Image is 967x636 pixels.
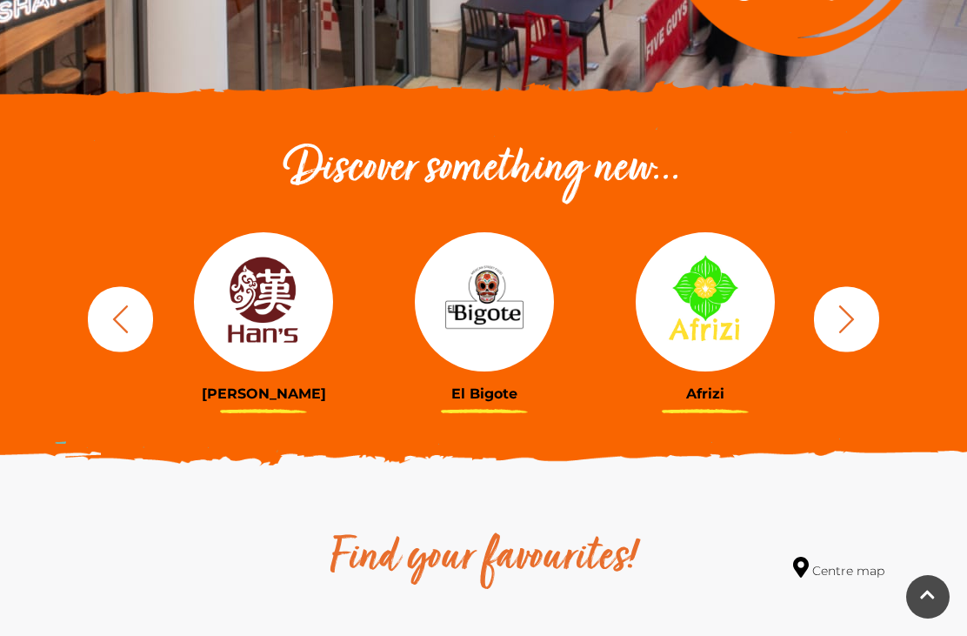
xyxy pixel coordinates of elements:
a: [PERSON_NAME] [166,232,361,402]
h3: Afrizi [608,385,803,402]
h3: El Bigote [387,385,582,402]
h3: [PERSON_NAME] [166,385,361,402]
h2: Discover something new... [79,142,888,197]
h2: Find your favourites! [218,531,749,586]
a: Afrizi [608,232,803,402]
a: Centre map [793,557,884,580]
a: El Bigote [387,232,582,402]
